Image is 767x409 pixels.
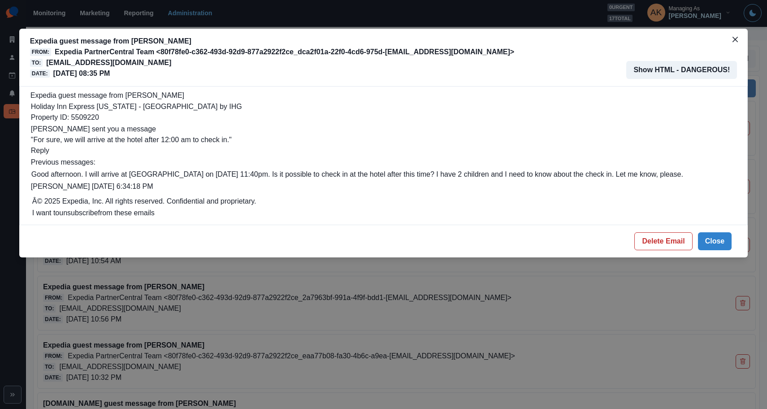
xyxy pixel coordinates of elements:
span: From: [30,48,51,56]
p: [DATE] 08:35 PM [53,68,110,79]
div: Property ID: 5509220 [31,112,684,123]
p: "For sure, we will arrive at the hotel after 12:00 am to check in." [31,135,684,145]
span: Good afternoon. I will arrive at [GEOGRAPHIC_DATA] on [DATE] 11:40pm. Is it possible to check in ... [31,170,683,178]
p: [PERSON_NAME] sent you a message [31,124,684,135]
a: unsubscribe [59,209,98,217]
span: Â© 2025 Expedia, Inc. All rights reserved. Confidential and proprietary. [32,197,256,205]
button: Show HTML - DANGEROUS! [626,61,737,79]
p: [EMAIL_ADDRESS][DOMAIN_NAME] [46,57,171,68]
span: [PERSON_NAME] [31,183,90,190]
p: Expedia guest message from [PERSON_NAME] [30,36,514,47]
span: [DATE] 6:34:18 PM [92,183,153,190]
button: Close [698,232,732,250]
a: Reply [31,147,49,154]
p: Expedia PartnerCentral Team <80f78fe0-c362-493d-92d9-877a2922f2ce_dca2f01a-22f0-4cd6-975d-[EMAIL_... [55,47,514,57]
div: Holiday Inn Express [US_STATE] - [GEOGRAPHIC_DATA] by IHG [31,101,684,112]
div: Expedia guest message from [PERSON_NAME] [30,90,737,221]
td: I want to from these emails [32,207,257,219]
span: Date: [30,70,50,78]
span: Previous messages: [31,158,95,166]
span: To: [30,59,43,67]
button: Delete Email [634,232,692,250]
button: Close [728,32,742,47]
